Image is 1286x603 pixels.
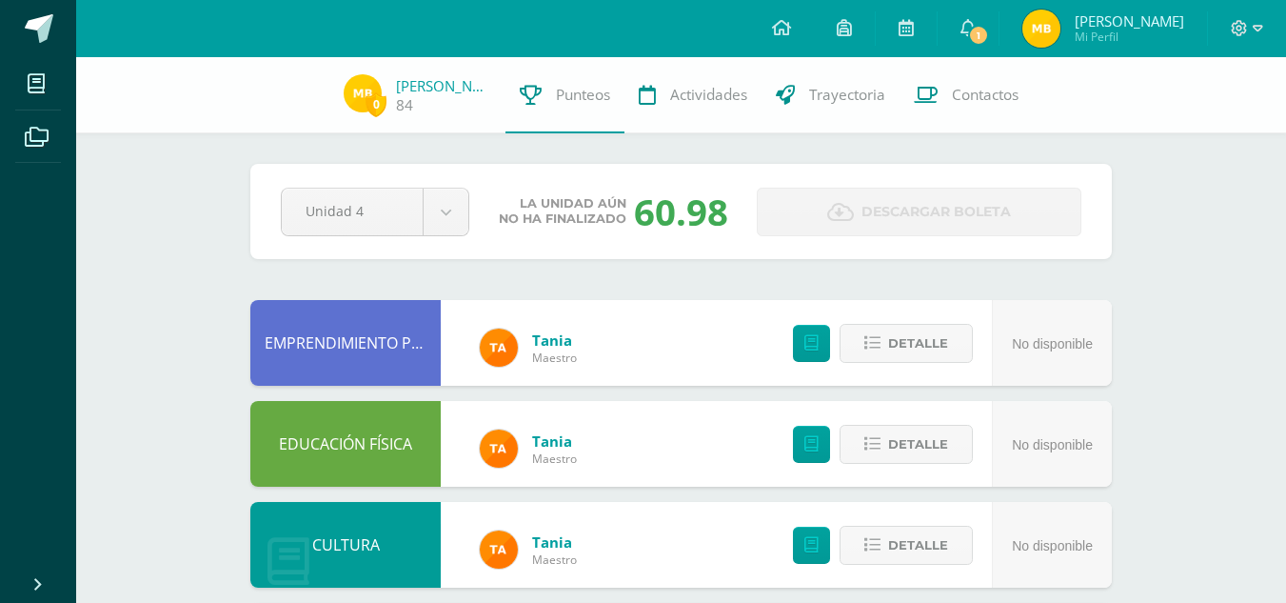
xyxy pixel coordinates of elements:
span: Maestro [532,451,577,467]
span: Unidad 4 [306,189,399,233]
span: No disponible [1012,437,1093,452]
span: 0 [366,92,386,116]
a: Actividades [624,57,762,133]
div: CULTURA [250,502,441,588]
span: 1 [968,25,989,46]
a: Trayectoria [762,57,900,133]
div: 60.98 [634,187,728,236]
button: Detalle [840,324,973,363]
span: [PERSON_NAME] [1075,11,1184,30]
span: Mi Perfil [1075,29,1184,45]
a: Unidad 4 [282,189,468,235]
div: EDUCACIÓN FÍSICA [250,401,441,487]
span: Contactos [952,85,1019,105]
span: No disponible [1012,336,1093,352]
a: Tania [532,432,577,451]
div: EMPRENDIMIENTO PARA LA PRODUCTIVIDAD [250,300,441,386]
span: Maestro [532,350,577,366]
img: feaeb2f9bb45255e229dc5fdac9a9f6b.png [480,329,518,367]
img: 3a073216c50c96f224bedad1a48f0cb7.png [344,74,382,112]
span: Actividades [670,85,747,105]
span: No disponible [1012,538,1093,553]
img: 3a073216c50c96f224bedad1a48f0cb7.png [1022,10,1060,48]
a: Contactos [900,57,1033,133]
img: feaeb2f9bb45255e229dc5fdac9a9f6b.png [480,531,518,569]
span: Descargar boleta [861,189,1011,235]
a: [PERSON_NAME] [396,76,491,95]
span: Maestro [532,552,577,568]
a: Punteos [505,57,624,133]
img: feaeb2f9bb45255e229dc5fdac9a9f6b.png [480,430,518,468]
button: Detalle [840,526,973,565]
span: Punteos [556,85,610,105]
span: Detalle [888,528,948,563]
a: Tania [532,533,577,552]
span: La unidad aún no ha finalizado [499,196,626,227]
a: Tania [532,331,577,350]
span: Detalle [888,427,948,462]
span: Detalle [888,326,948,361]
span: Trayectoria [809,85,885,105]
a: 84 [396,95,413,115]
button: Detalle [840,425,973,464]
